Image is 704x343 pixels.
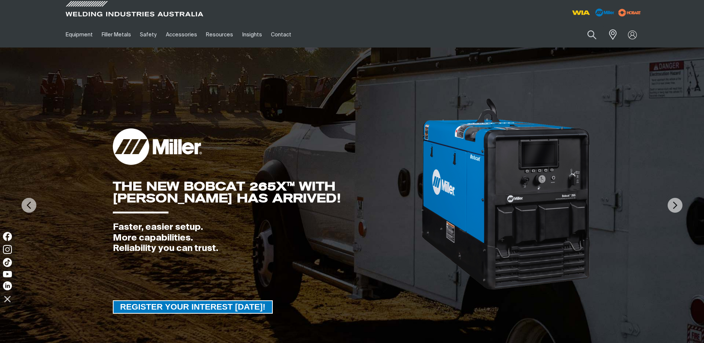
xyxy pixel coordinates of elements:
a: Resources [202,22,238,48]
span: REGISTER YOUR INTEREST [DATE]! [114,300,272,314]
img: PrevArrow [22,198,36,213]
button: Search products [579,26,605,43]
img: Facebook [3,232,12,241]
img: TikTok [3,258,12,267]
img: NextArrow [668,198,682,213]
nav: Main [61,22,498,48]
img: Instagram [3,245,12,254]
a: Contact [266,22,296,48]
a: Insights [238,22,266,48]
a: Equipment [61,22,97,48]
img: LinkedIn [3,281,12,290]
a: Accessories [161,22,202,48]
a: Filler Metals [97,22,135,48]
a: REGISTER YOUR INTEREST TODAY! [113,300,273,314]
input: Product name or item number... [570,26,604,43]
img: miller [616,7,643,18]
img: hide socials [1,293,14,305]
img: YouTube [3,271,12,277]
div: THE NEW BOBCAT 265X™ WITH [PERSON_NAME] HAS ARRIVED! [113,180,421,204]
a: Safety [135,22,161,48]
div: Faster, easier setup. More capabilities. Reliability you can trust. [113,222,421,254]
